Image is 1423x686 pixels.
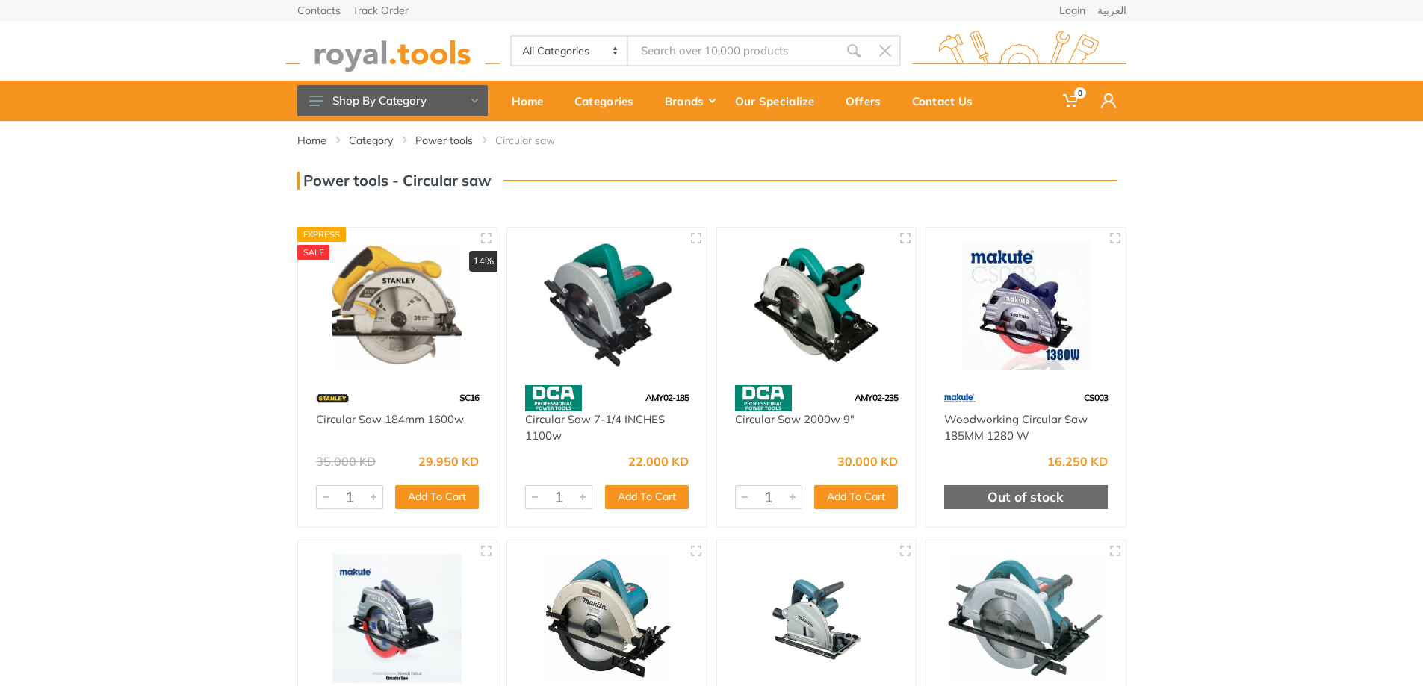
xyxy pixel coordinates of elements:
a: Circular Saw 184mm 1600w [316,412,464,426]
a: Power tools [415,133,473,148]
div: 29.950 KD [418,455,479,467]
li: Circular saw [495,133,577,148]
a: Home [297,133,326,148]
span: 0 [1074,87,1086,99]
img: Royal Tools - Circular Saw 7-1/4 INCHES 1100w [521,241,693,370]
img: Royal Tools - Plunge Cut Circular Saw 165 mm.,1300 w [731,554,903,683]
div: SALE [297,245,330,260]
a: Offers [835,81,902,121]
nav: breadcrumb [297,133,1126,148]
a: 0 [1052,81,1091,121]
img: Royal Tools - Circular Saw 185mm (7-1/4 [521,554,693,683]
img: 58.webp [525,385,582,411]
h3: Power tools - Circular saw [297,172,492,190]
a: Login [1059,5,1085,16]
div: 16.250 KD [1047,455,1108,467]
span: AMY02-185 [645,392,689,403]
a: Contact Us [902,81,993,121]
div: Brands [654,85,725,116]
button: Add To Cart [814,485,898,509]
div: 22.000 KD [628,455,689,467]
div: Categories [564,85,654,116]
img: Royal Tools - Woodworking Circular Saw 185MM 1280 W [940,241,1112,370]
a: Our Specialize [725,81,835,121]
img: Royal Tools - Circular Saw 2000w 9 [731,241,903,370]
img: 58.webp [735,385,792,411]
img: royal.tools Logo [285,31,500,72]
a: Circular Saw 2000w 9" [735,412,855,426]
a: Circular Saw 7-1/4 INCHES 1100w [525,412,665,443]
a: Track Order [353,5,409,16]
img: Royal Tools - Circular Saw 235mm 2200w [311,554,484,683]
input: Site search [628,35,837,66]
button: Shop By Category [297,85,488,116]
img: Royal Tools - Circular Saw 184mm 1600w [311,241,484,370]
div: Home [501,85,564,116]
a: Home [501,81,564,121]
img: 59.webp [944,385,976,411]
img: Royal Tools - Circular Saw-235mm (9-1/4 [940,554,1112,683]
select: Category [512,37,629,65]
div: Our Specialize [725,85,835,116]
img: 15.webp [316,385,349,411]
div: Express [297,227,347,242]
a: Category [349,133,393,148]
a: Contacts [297,5,341,16]
button: Add To Cart [395,485,479,509]
a: Categories [564,81,654,121]
div: Offers [835,85,902,116]
div: 30.000 KD [837,455,898,467]
a: Woodworking Circular Saw 185MM 1280 W [944,412,1088,443]
div: 35.000 KD [316,455,376,467]
div: 14% [469,251,497,272]
button: Add To Cart [605,485,689,509]
a: العربية [1097,5,1126,16]
div: Contact Us [902,85,993,116]
div: Out of stock [944,485,1108,509]
span: AMY02-235 [855,392,898,403]
img: royal.tools Logo [912,31,1126,72]
span: CS003 [1084,392,1108,403]
span: SC16 [459,392,479,403]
